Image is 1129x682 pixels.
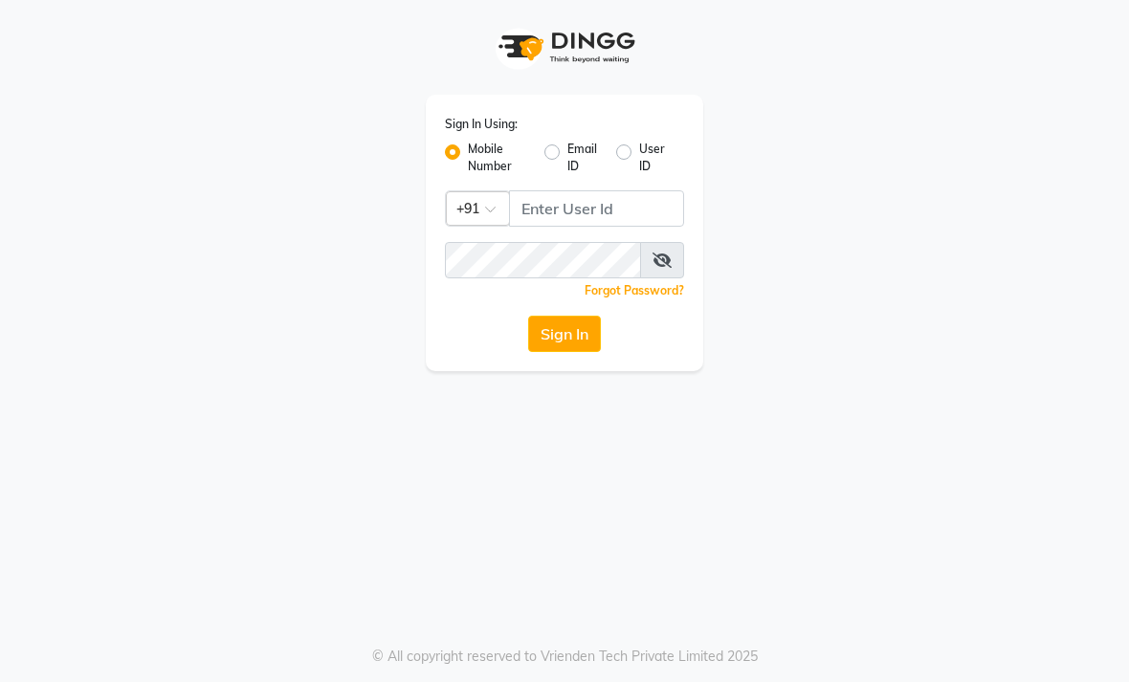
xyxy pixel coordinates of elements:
[468,141,529,175] label: Mobile Number
[639,141,669,175] label: User ID
[585,283,684,297] a: Forgot Password?
[567,141,600,175] label: Email ID
[528,316,601,352] button: Sign In
[509,190,684,227] input: Username
[488,19,641,76] img: logo1.svg
[445,116,518,133] label: Sign In Using:
[445,242,641,278] input: Username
